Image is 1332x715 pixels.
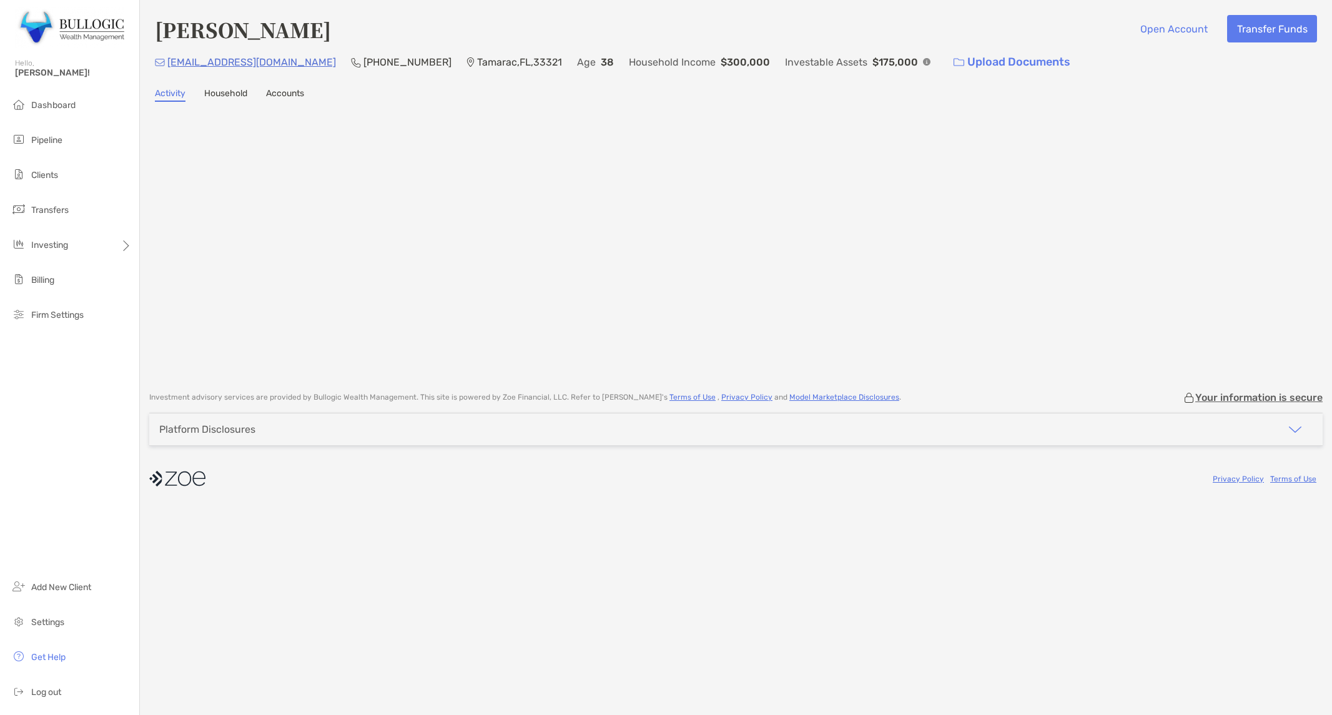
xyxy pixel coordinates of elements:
a: Accounts [266,88,304,102]
img: clients icon [11,167,26,182]
img: Zoe Logo [15,5,124,50]
p: Investment advisory services are provided by Bullogic Wealth Management . This site is powered by... [149,393,901,402]
a: Terms of Use [1270,475,1316,483]
span: Dashboard [31,100,76,111]
span: Add New Client [31,582,91,593]
a: Activity [155,88,185,102]
a: Terms of Use [669,393,716,402]
span: Clients [31,170,58,180]
p: $300,000 [721,54,770,70]
img: firm-settings icon [11,307,26,322]
img: dashboard icon [11,97,26,112]
img: pipeline icon [11,132,26,147]
p: [PHONE_NUMBER] [363,54,451,70]
img: icon arrow [1288,422,1303,437]
a: Model Marketplace Disclosures [789,393,899,402]
button: Open Account [1130,15,1217,42]
span: Settings [31,617,64,628]
span: Firm Settings [31,310,84,320]
img: get-help icon [11,649,26,664]
h4: [PERSON_NAME] [155,15,331,44]
img: transfers icon [11,202,26,217]
img: billing icon [11,272,26,287]
p: [EMAIL_ADDRESS][DOMAIN_NAME] [167,54,336,70]
span: Pipeline [31,135,62,145]
span: [PERSON_NAME]! [15,67,132,78]
img: logout icon [11,684,26,699]
p: Your information is secure [1195,392,1323,403]
img: settings icon [11,614,26,629]
img: button icon [954,58,964,67]
p: Age [577,54,596,70]
span: Log out [31,687,61,698]
span: Transfers [31,205,69,215]
img: Info Icon [923,58,930,66]
img: Email Icon [155,59,165,66]
img: Location Icon [466,57,475,67]
img: Phone Icon [351,57,361,67]
p: 38 [601,54,614,70]
span: Investing [31,240,68,250]
a: Privacy Policy [1213,475,1264,483]
img: company logo [149,465,205,493]
a: Upload Documents [945,49,1078,76]
img: add_new_client icon [11,579,26,594]
a: Household [204,88,247,102]
span: Get Help [31,652,66,663]
span: Billing [31,275,54,285]
div: Platform Disclosures [159,423,255,435]
p: Tamarac , FL , 33321 [477,54,562,70]
a: Privacy Policy [721,393,772,402]
p: $175,000 [872,54,918,70]
img: investing icon [11,237,26,252]
p: Investable Assets [785,54,867,70]
button: Transfer Funds [1227,15,1317,42]
p: Household Income [629,54,716,70]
